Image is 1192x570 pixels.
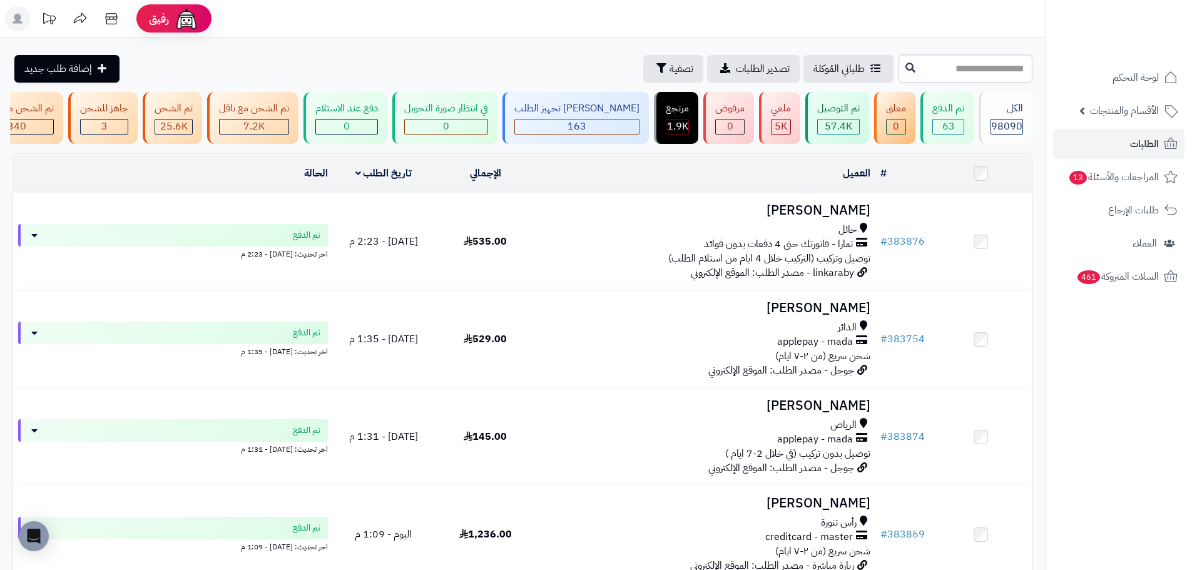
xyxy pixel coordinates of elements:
span: طلبات الإرجاع [1108,201,1159,219]
a: العملاء [1053,228,1184,258]
img: ai-face.png [174,6,199,31]
span: 535.00 [464,234,507,249]
a: تاريخ الطلب [355,166,412,181]
a: طلباتي المُوكلة [803,55,894,83]
a: #383754 [880,332,925,347]
div: [PERSON_NAME] تجهيز الطلب [514,101,639,116]
div: تم الشحن [155,101,193,116]
a: الكل98090 [976,92,1035,144]
span: لوحة التحكم [1113,69,1159,86]
div: 1871 [666,120,688,134]
span: 0 [727,119,733,134]
span: إضافة طلب جديد [24,61,92,76]
span: creditcard - master [765,530,853,544]
div: ملغي [771,101,791,116]
a: طلبات الإرجاع [1053,195,1184,225]
a: تصدير الطلبات [707,55,800,83]
span: 340 [8,119,26,134]
span: 13 [1069,170,1088,185]
span: 0 [344,119,350,134]
span: رفيق [149,11,169,26]
span: شحن سريع (من ٢-٧ ايام) [775,349,870,364]
div: 163 [515,120,639,134]
div: في انتظار صورة التحويل [404,101,488,116]
a: جاهز للشحن 3 [66,92,140,144]
a: معلق 0 [872,92,918,144]
span: # [880,234,887,249]
div: 25550 [155,120,192,134]
div: 0 [887,120,905,134]
span: تصفية [670,61,693,76]
a: تم الدفع 63 [918,92,976,144]
div: تم الدفع [932,101,964,116]
a: ملغي 5K [756,92,803,144]
span: linkaraby - مصدر الطلب: الموقع الإلكتروني [691,265,854,280]
div: 0 [405,120,487,134]
div: اخر تحديث: [DATE] - 1:35 م [18,344,328,357]
span: 57.4K [825,119,852,134]
h3: [PERSON_NAME] [541,203,870,218]
span: # [880,332,887,347]
div: دفع عند الاستلام [315,101,378,116]
span: [DATE] - 1:31 م [349,429,418,444]
a: [PERSON_NAME] تجهيز الطلب 163 [500,92,651,144]
a: تم التوصيل 57.4K [803,92,872,144]
div: اخر تحديث: [DATE] - 1:31 م [18,442,328,455]
a: #383869 [880,527,925,542]
a: #383874 [880,429,925,444]
span: 163 [568,119,586,134]
a: الحالة [304,166,328,181]
div: تم التوصيل [817,101,860,116]
span: العملاء [1133,235,1157,252]
button: تصفية [643,55,703,83]
div: 3 [81,120,128,134]
a: الإجمالي [470,166,501,181]
span: الرياض [830,418,857,432]
span: تم الدفع [293,229,320,242]
a: تحديثات المنصة [33,6,64,34]
span: [DATE] - 2:23 م [349,234,418,249]
h3: [PERSON_NAME] [541,301,870,315]
div: مرفوض [715,101,745,116]
span: 1.9K [667,119,688,134]
span: رأس تنورة [821,516,857,530]
span: شحن سريع (من ٢-٧ ايام) [775,544,870,559]
span: حائل [838,223,857,237]
div: تم الشحن مع ناقل [219,101,289,116]
span: تصدير الطلبات [736,61,790,76]
span: 25.6K [160,119,188,134]
span: تم الدفع [293,327,320,339]
span: 0 [443,119,449,134]
img: logo-2.png [1107,9,1180,36]
span: 145.00 [464,429,507,444]
a: #383876 [880,234,925,249]
a: المراجعات والأسئلة13 [1053,162,1184,192]
a: العميل [843,166,870,181]
span: 461 [1076,270,1101,285]
div: Open Intercom Messenger [19,521,49,551]
div: 0 [316,120,377,134]
a: في انتظار صورة التحويل 0 [390,92,500,144]
span: applepay - mada [777,335,853,349]
div: مرتجع [666,101,689,116]
span: طلباتي المُوكلة [813,61,865,76]
span: الأقسام والمنتجات [1090,102,1159,120]
span: # [880,429,887,444]
a: السلات المتروكة461 [1053,262,1184,292]
span: جوجل - مصدر الطلب: الموقع الإلكتروني [708,461,854,476]
span: تمارا - فاتورتك حتى 4 دفعات بدون فوائد [704,237,853,252]
div: 5026 [772,120,790,134]
div: 0 [716,120,744,134]
span: تم الدفع [293,522,320,534]
div: 7222 [220,120,288,134]
span: الدائر [838,320,857,335]
span: 529.00 [464,332,507,347]
div: 63 [933,120,964,134]
span: 63 [942,119,955,134]
h3: [PERSON_NAME] [541,496,870,511]
a: مرتجع 1.9K [651,92,701,144]
span: الطلبات [1130,135,1159,153]
div: 57350 [818,120,859,134]
div: الكل [991,101,1023,116]
span: applepay - mada [777,432,853,447]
